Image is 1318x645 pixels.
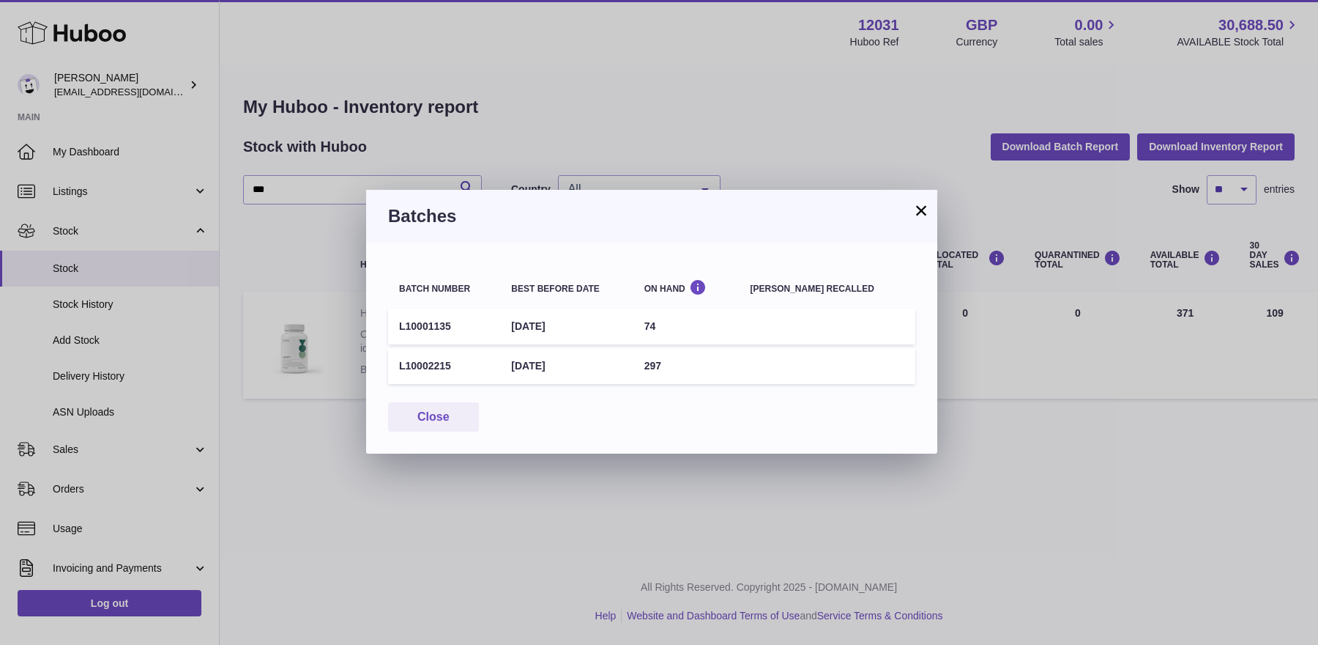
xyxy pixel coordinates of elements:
[388,402,479,432] button: Close
[399,284,489,294] div: Batch number
[388,309,500,344] td: L10001135
[633,309,740,344] td: 74
[500,309,633,344] td: [DATE]
[644,279,729,293] div: On Hand
[633,348,740,384] td: 297
[500,348,633,384] td: [DATE]
[751,284,904,294] div: [PERSON_NAME] recalled
[388,348,500,384] td: L10002215
[912,202,930,219] button: ×
[511,284,622,294] div: Best before date
[388,204,915,228] h3: Batches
